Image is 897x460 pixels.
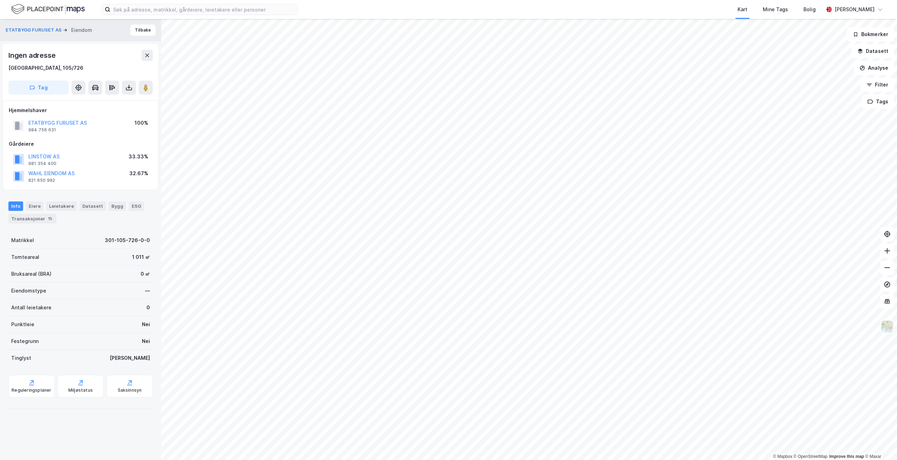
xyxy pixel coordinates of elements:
[142,337,150,345] div: Nei
[862,426,897,460] div: Kontrollprogram for chat
[130,25,156,36] button: Tilbake
[8,50,57,61] div: Ingen adresse
[851,44,894,58] button: Datasett
[110,4,297,15] input: Søk på adresse, matrikkel, gårdeiere, leietakere eller personer
[11,3,85,15] img: logo.f888ab2527a4732fd821a326f86c7f29.svg
[8,81,69,95] button: Tag
[738,5,747,14] div: Kart
[141,270,150,278] div: 0 ㎡
[46,201,77,211] div: Leietakere
[11,287,46,295] div: Eiendomstype
[129,201,144,211] div: ESG
[26,201,43,211] div: Eiere
[11,270,52,278] div: Bruksareal (BRA)
[9,106,152,115] div: Hjemmelshaver
[12,387,51,393] div: Reguleringsplaner
[8,201,23,211] div: Info
[6,27,63,34] button: ETATBYGG FURUSET AS
[11,337,39,345] div: Festegrunn
[11,320,34,329] div: Punktleie
[80,201,106,211] div: Datasett
[763,5,788,14] div: Mine Tags
[11,253,39,261] div: Tomteareal
[8,214,56,224] div: Transaksjoner
[835,5,875,14] div: [PERSON_NAME]
[847,27,894,41] button: Bokmerker
[829,454,864,459] a: Improve this map
[794,454,828,459] a: OpenStreetMap
[109,201,126,211] div: Bygg
[105,236,150,245] div: 301-105-726-0-0
[11,236,34,245] div: Matrikkel
[47,215,54,222] div: 15
[28,161,56,166] div: 981 354 400
[862,426,897,460] iframe: Chat Widget
[8,64,83,72] div: [GEOGRAPHIC_DATA], 105/726
[11,303,52,312] div: Antall leietakere
[9,140,152,148] div: Gårdeiere
[862,95,894,109] button: Tags
[110,354,150,362] div: [PERSON_NAME]
[11,354,31,362] div: Tinglyst
[146,303,150,312] div: 0
[773,454,792,459] a: Mapbox
[68,387,93,393] div: Miljøstatus
[28,178,55,183] div: 821 650 992
[803,5,816,14] div: Bolig
[71,26,92,34] div: Eiendom
[129,152,148,161] div: 33.33%
[861,78,894,92] button: Filter
[145,287,150,295] div: —
[142,320,150,329] div: Nei
[132,253,150,261] div: 1 011 ㎡
[135,119,148,127] div: 100%
[28,127,56,133] div: 984 756 631
[118,387,142,393] div: Saksinnsyn
[881,320,894,333] img: Z
[854,61,894,75] button: Analyse
[129,169,148,178] div: 32.67%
